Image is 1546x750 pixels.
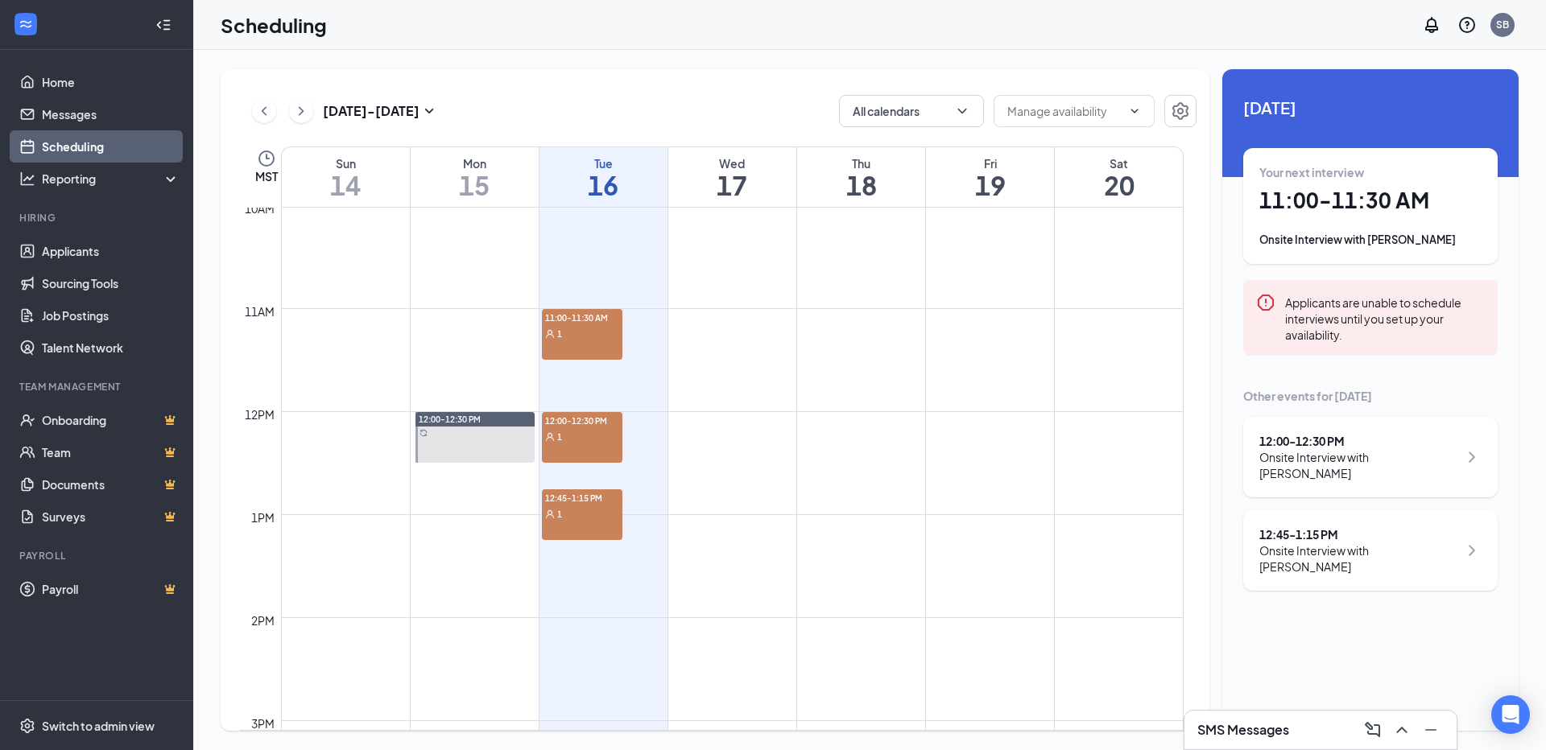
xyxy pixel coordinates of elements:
div: Your next interview [1259,164,1482,180]
h1: 16 [539,171,668,199]
span: 1 [557,431,562,443]
svg: QuestionInfo [1457,15,1477,35]
div: 11am [242,303,278,320]
a: September 18, 2025 [797,147,925,207]
div: 1pm [248,509,278,526]
a: DocumentsCrown [42,468,180,501]
h1: 20 [1055,171,1183,199]
button: Settings [1164,95,1197,127]
div: Sat [1055,155,1183,171]
a: September 17, 2025 [668,147,796,207]
svg: Settings [1171,101,1190,121]
div: Onsite Interview with [PERSON_NAME] [1259,542,1458,575]
h1: 17 [668,171,796,199]
div: Other events for [DATE] [1243,388,1498,404]
svg: ChevronLeft [256,101,272,121]
h1: Scheduling [221,11,327,39]
svg: User [545,329,555,339]
div: Hiring [19,211,176,225]
span: 12:00-12:30 PM [419,414,481,425]
a: Talent Network [42,332,180,364]
svg: Error [1256,293,1275,312]
svg: User [545,432,555,442]
a: SurveysCrown [42,501,180,533]
a: Sourcing Tools [42,267,180,299]
svg: User [545,509,555,519]
div: Team Management [19,380,176,394]
h3: [DATE] - [DATE] [323,102,420,120]
div: Thu [797,155,925,171]
span: 1 [557,509,562,520]
div: Onsite Interview with [PERSON_NAME] [1259,449,1458,481]
button: Minimize [1418,717,1444,743]
a: September 14, 2025 [282,147,410,207]
a: September 15, 2025 [411,147,539,207]
span: [DATE] [1243,95,1498,120]
span: MST [255,168,278,184]
button: ChevronUp [1389,717,1415,743]
a: Messages [42,98,180,130]
a: September 19, 2025 [926,147,1054,207]
svg: WorkstreamLogo [18,16,34,32]
h1: 19 [926,171,1054,199]
svg: ChevronRight [1462,447,1482,467]
button: ChevronLeft [252,99,276,123]
svg: ChevronDown [1128,105,1141,117]
svg: Collapse [155,17,172,33]
div: Open Intercom Messenger [1491,695,1530,734]
h1: 14 [282,171,410,199]
h3: SMS Messages [1197,721,1289,739]
a: TeamCrown [42,436,180,468]
svg: Notifications [1422,15,1441,35]
div: 3pm [248,715,278,732]
span: 1 [557,328,562,340]
div: Sun [282,155,410,171]
span: 12:45-1:15 PM [542,489,622,505]
h1: 11:00 - 11:30 AM [1259,187,1482,214]
a: September 16, 2025 [539,147,668,207]
svg: Sync [420,429,428,437]
svg: ComposeMessage [1363,720,1383,740]
svg: Clock [257,149,276,168]
a: PayrollCrown [42,573,180,605]
a: Applicants [42,235,180,267]
svg: Minimize [1421,720,1441,740]
a: Scheduling [42,130,180,163]
svg: SmallChevronDown [420,101,439,121]
a: Job Postings [42,299,180,332]
button: ComposeMessage [1360,717,1386,743]
div: Wed [668,155,796,171]
button: ChevronRight [289,99,313,123]
a: Home [42,66,180,98]
h1: 15 [411,171,539,199]
svg: Analysis [19,171,35,187]
svg: ChevronUp [1392,720,1412,740]
svg: Settings [19,718,35,734]
div: Switch to admin view [42,718,155,734]
a: September 20, 2025 [1055,147,1183,207]
div: 12:00 - 12:30 PM [1259,433,1458,449]
svg: ChevronRight [293,101,309,121]
div: Applicants are unable to schedule interviews until you set up your availability. [1285,293,1485,343]
div: Payroll [19,549,176,562]
h1: 18 [797,171,925,199]
a: OnboardingCrown [42,404,180,436]
button: All calendarsChevronDown [839,95,984,127]
div: Mon [411,155,539,171]
div: SB [1496,18,1509,31]
input: Manage availability [1007,102,1122,120]
span: 12:00-12:30 PM [542,412,622,428]
div: 2pm [248,612,278,629]
svg: ChevronDown [954,103,970,119]
div: 12pm [242,406,278,423]
svg: ChevronRight [1462,541,1482,560]
div: 12:45 - 1:15 PM [1259,526,1458,542]
span: 11:00-11:30 AM [542,309,622,325]
div: Tue [539,155,668,171]
div: Onsite Interview with [PERSON_NAME] [1259,232,1482,248]
div: Fri [926,155,1054,171]
div: Reporting [42,171,180,187]
div: 10am [242,200,278,217]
